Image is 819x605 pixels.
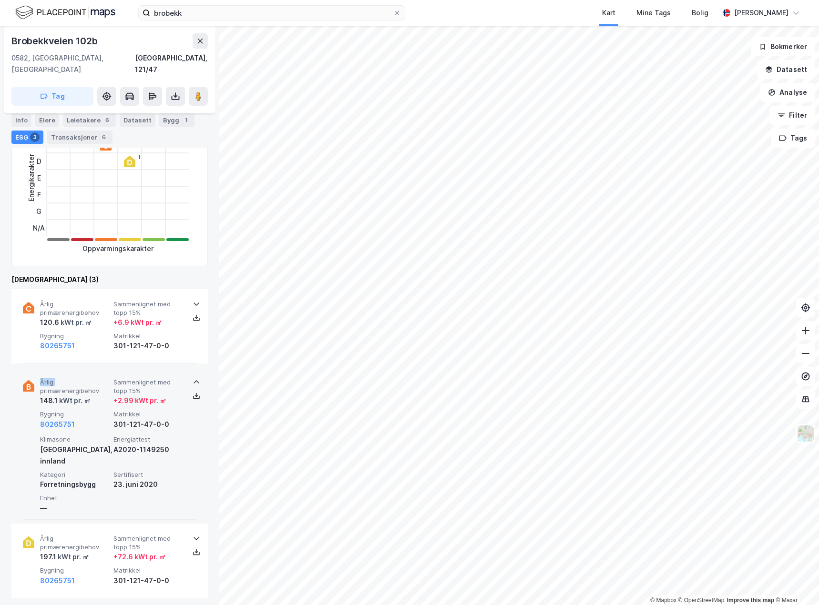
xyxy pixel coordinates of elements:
[692,7,708,19] div: Bolig
[40,444,110,467] div: [GEOGRAPHIC_DATA], innland
[734,7,788,19] div: [PERSON_NAME]
[181,115,191,125] div: 1
[113,444,183,455] div: A2020-1149250
[102,115,112,125] div: 6
[138,154,140,160] div: 1
[797,424,815,443] img: Z
[727,597,774,604] a: Improve this map
[113,410,183,418] span: Matrikkel
[35,113,59,127] div: Eiere
[135,52,208,75] div: [GEOGRAPHIC_DATA], 121/47
[40,340,75,352] button: 80265751
[771,559,819,605] div: Kontrollprogram for chat
[40,435,110,444] span: Klimasone
[40,419,75,430] button: 80265751
[40,395,91,406] div: 148.1
[113,566,183,575] span: Matrikkel
[40,494,110,502] span: Enhet
[15,4,115,21] img: logo.f888ab2527a4732fd821a326f86c7f29.svg
[11,52,135,75] div: 0582, [GEOGRAPHIC_DATA], [GEOGRAPHIC_DATA]
[113,340,183,352] div: 301-121-47-0-0
[82,243,154,254] div: Oppvarmingskarakter
[113,551,166,563] div: + 72.6 kWt pr. ㎡
[63,113,116,127] div: Leietakere
[26,154,37,202] div: Energikarakter
[40,317,92,328] div: 120.6
[40,332,110,340] span: Bygning
[40,471,110,479] span: Kategori
[11,274,208,285] div: [DEMOGRAPHIC_DATA] (3)
[636,7,671,19] div: Mine Tags
[33,186,45,203] div: F
[33,170,45,186] div: E
[33,220,45,236] div: N/A
[120,113,155,127] div: Datasett
[59,317,92,328] div: kWt pr. ㎡
[602,7,615,19] div: Kart
[113,300,183,317] span: Sammenlignet med topp 15%
[40,410,110,418] span: Bygning
[40,575,75,586] button: 80265751
[40,566,110,575] span: Bygning
[113,317,162,328] div: + 6.9 kWt pr. ㎡
[650,597,676,604] a: Mapbox
[40,378,110,395] span: Årlig primærenergibehov
[150,6,393,20] input: Søk på adresse, matrikkel, gårdeiere, leietakere eller personer
[113,332,183,340] span: Matrikkel
[113,534,183,551] span: Sammenlignet med topp 15%
[33,203,45,220] div: G
[40,479,110,490] div: Forretningsbygg
[11,113,31,127] div: Info
[771,559,819,605] iframe: Chat Widget
[113,378,183,395] span: Sammenlignet med topp 15%
[33,153,45,170] div: D
[47,131,113,144] div: Transaksjoner
[11,131,43,144] div: ESG
[40,534,110,551] span: Årlig primærenergibehov
[760,83,815,102] button: Analyse
[11,87,93,106] button: Tag
[113,419,183,430] div: 301-121-47-0-0
[99,132,109,142] div: 6
[751,37,815,56] button: Bokmerker
[113,471,183,479] span: Sertifisert
[11,33,100,49] div: Brobekkveien 102b
[56,551,89,563] div: kWt pr. ㎡
[40,503,110,514] div: —
[58,395,91,406] div: kWt pr. ㎡
[113,575,183,586] div: 301-121-47-0-0
[40,300,110,317] span: Årlig primærenergibehov
[771,129,815,148] button: Tags
[40,551,89,563] div: 197.1
[678,597,725,604] a: OpenStreetMap
[159,113,195,127] div: Bygg
[113,435,183,444] span: Energiattest
[113,395,166,406] div: + 2.99 kWt pr. ㎡
[30,132,40,142] div: 3
[769,106,815,125] button: Filter
[113,479,183,490] div: 23. juni 2020
[757,60,815,79] button: Datasett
